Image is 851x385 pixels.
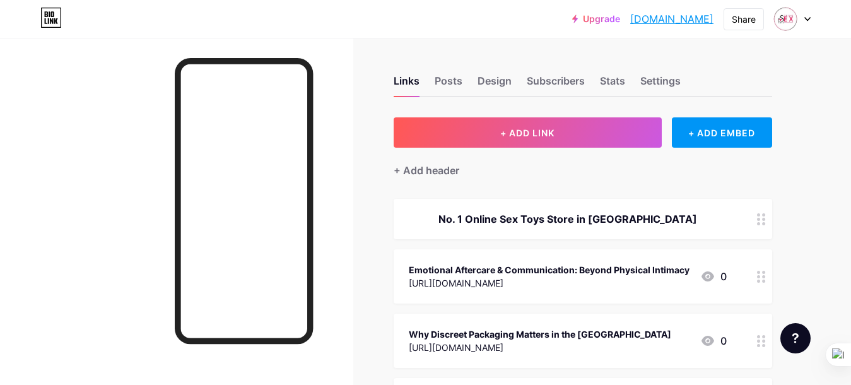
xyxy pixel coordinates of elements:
div: Settings [640,73,681,96]
div: Design [478,73,512,96]
div: + Add header [394,163,459,178]
div: 0 [700,333,727,348]
span: + ADD LINK [500,127,555,138]
div: + ADD EMBED [672,117,772,148]
div: Subscribers [527,73,585,96]
div: 0 [700,269,727,284]
a: [DOMAIN_NAME] [630,11,713,27]
div: Links [394,73,420,96]
div: Share [732,13,756,26]
img: dubaisextoy [773,7,797,31]
a: Upgrade [572,14,620,24]
div: No. 1 Online Sex Toys Store in [GEOGRAPHIC_DATA] [409,211,727,227]
div: Stats [600,73,625,96]
div: [URL][DOMAIN_NAME] [409,276,690,290]
button: + ADD LINK [394,117,662,148]
div: Emotional Aftercare & Communication: Beyond Physical Intimacy [409,263,690,276]
div: Posts [435,73,462,96]
div: [URL][DOMAIN_NAME] [409,341,671,354]
div: Why Discreet Packaging Matters in the [GEOGRAPHIC_DATA] [409,328,671,341]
